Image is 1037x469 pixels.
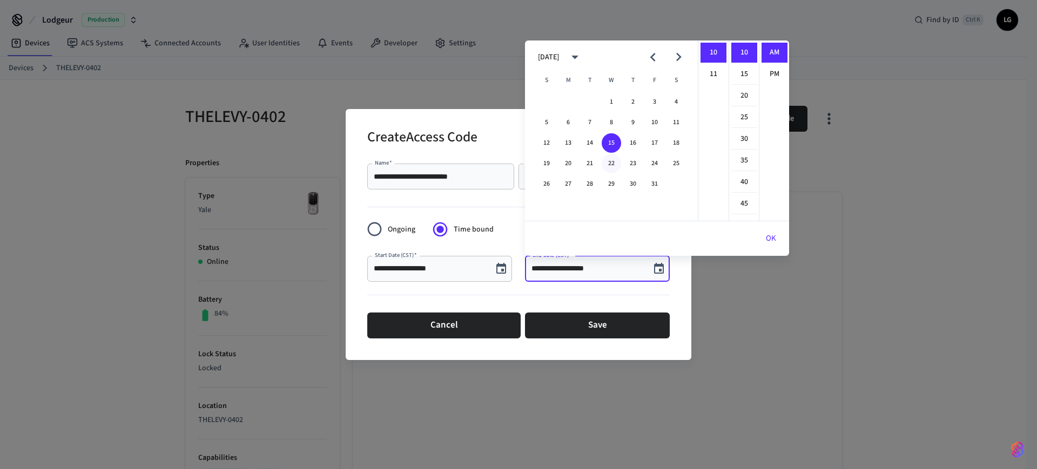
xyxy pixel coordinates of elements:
li: 45 minutes [731,194,757,214]
button: 8 [602,113,621,132]
li: 30 minutes [731,129,757,149]
li: 25 minutes [731,107,757,128]
button: 16 [623,133,643,153]
button: 7 [580,113,600,132]
button: 14 [580,133,600,153]
li: 20 minutes [731,86,757,106]
ul: Select hours [698,40,729,221]
div: [DATE] [538,52,559,63]
img: SeamLogoGradient.69752ec5.svg [1011,441,1024,458]
ul: Select minutes [729,40,759,221]
button: OK [753,226,789,252]
span: Sunday [537,70,556,91]
button: 24 [645,154,664,173]
span: Saturday [666,70,686,91]
label: End Date (CST) [533,251,571,259]
span: Friday [645,70,664,91]
li: AM [762,43,787,63]
button: 15 [602,133,621,153]
button: 11 [666,113,686,132]
button: 4 [666,92,686,112]
ul: Select meridiem [759,40,789,221]
span: Wednesday [602,70,621,91]
li: PM [762,64,787,84]
span: Time bound [454,224,494,235]
h2: Create Access Code [367,122,477,155]
button: Next month [666,44,691,70]
button: 28 [580,174,600,194]
button: 20 [558,154,578,173]
button: Choose date, selected date is Oct 15, 2025 [490,258,512,280]
li: 40 minutes [731,172,757,193]
button: Save [525,312,670,338]
span: Ongoing [388,224,415,235]
button: 19 [537,154,556,173]
button: 3 [645,92,664,112]
li: 10 minutes [731,43,757,63]
button: 5 [537,113,556,132]
button: 31 [645,174,664,194]
button: 6 [558,113,578,132]
button: Previous month [640,44,665,70]
button: 12 [537,133,556,153]
li: 15 minutes [731,64,757,85]
button: 27 [558,174,578,194]
button: 2 [623,92,643,112]
li: 35 minutes [731,151,757,171]
button: 17 [645,133,664,153]
button: 30 [623,174,643,194]
button: 10 [645,113,664,132]
button: Choose date, selected date is Oct 15, 2025 [648,258,670,280]
button: 23 [623,154,643,173]
button: calendar view is open, switch to year view [562,44,588,70]
button: 22 [602,154,621,173]
span: Tuesday [580,70,600,91]
button: 13 [558,133,578,153]
label: Start Date (CST) [375,251,416,259]
button: 1 [602,92,621,112]
span: Monday [558,70,578,91]
button: Cancel [367,312,521,338]
button: 9 [623,113,643,132]
label: Name [375,159,392,167]
button: 21 [580,154,600,173]
button: 26 [537,174,556,194]
button: 25 [666,154,686,173]
span: Thursday [623,70,643,91]
li: 11 hours [701,64,726,84]
button: 29 [602,174,621,194]
li: 50 minutes [731,215,757,236]
button: 18 [666,133,686,153]
li: 10 hours [701,43,726,63]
